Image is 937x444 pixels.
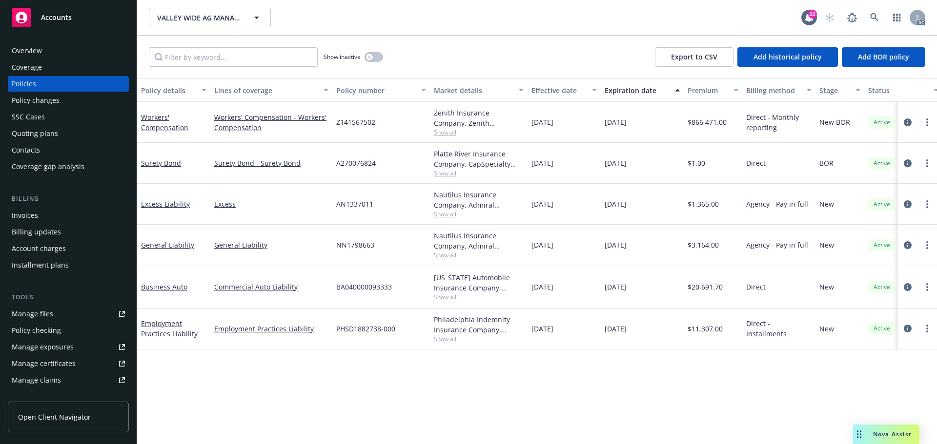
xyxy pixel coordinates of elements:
[12,224,61,240] div: Billing updates
[214,112,328,133] a: Workers' Compensation - Workers' Compensation
[605,117,627,127] span: [DATE]
[336,158,376,168] span: A270076824
[434,335,524,343] span: Show all
[8,356,129,371] a: Manage certificates
[12,43,42,58] div: Overview
[921,323,933,334] a: more
[605,158,627,168] span: [DATE]
[12,389,58,405] div: Manage BORs
[8,126,129,141] a: Quoting plans
[12,356,76,371] div: Manage certificates
[819,117,850,127] span: New BOR
[8,59,129,75] a: Coverage
[531,85,586,96] div: Effective date
[214,282,328,292] a: Commercial Auto Liability
[528,78,601,102] button: Effective date
[8,257,129,273] a: Installment plans
[336,85,415,96] div: Policy number
[601,78,684,102] button: Expiration date
[868,85,928,96] div: Status
[332,78,430,102] button: Policy number
[8,93,129,108] a: Policy changes
[531,199,553,209] span: [DATE]
[336,240,374,250] span: NN1798663
[820,8,839,27] a: Start snowing
[434,231,524,251] div: Nautilus Insurance Company, Admiral Insurance Group ([PERSON_NAME] Corporation), XPT Specialty
[858,52,909,61] span: Add BOR policy
[688,85,728,96] div: Premium
[336,117,375,127] span: Z141567502
[872,118,892,127] span: Active
[214,199,328,209] a: Excess
[872,324,892,333] span: Active
[214,85,318,96] div: Lines of coverage
[141,282,187,291] a: Business Auto
[902,323,914,334] a: circleInformation
[853,425,865,444] div: Drag to move
[605,282,627,292] span: [DATE]
[8,224,129,240] a: Billing updates
[872,283,892,291] span: Active
[921,198,933,210] a: more
[746,158,766,168] span: Direct
[605,199,627,209] span: [DATE]
[214,158,328,168] a: Surety Bond - Surety Bond
[921,239,933,251] a: more
[434,314,524,335] div: Philadelphia Indemnity Insurance Company, [GEOGRAPHIC_DATA] Insurance Companies
[815,78,864,102] button: Stage
[902,157,914,169] a: circleInformation
[921,281,933,293] a: more
[434,149,524,169] div: Platte River Insurance Company, CapSpecialty (Berkshire Hathaway)
[8,194,129,204] div: Billing
[531,117,553,127] span: [DATE]
[872,159,892,168] span: Active
[12,59,42,75] div: Coverage
[531,158,553,168] span: [DATE]
[531,282,553,292] span: [DATE]
[12,241,66,256] div: Account charges
[157,13,242,23] span: VALLEY WIDE AG MANAGEMENT, INC.
[8,339,129,355] span: Manage exposures
[149,47,318,67] input: Filter by keyword...
[214,240,328,250] a: General Liability
[902,116,914,128] a: circleInformation
[842,47,925,67] button: Add BOR policy
[12,339,74,355] div: Manage exposures
[8,306,129,322] a: Manage files
[819,324,834,334] span: New
[872,241,892,250] span: Active
[808,10,817,19] div: 22
[8,241,129,256] a: Account charges
[746,85,801,96] div: Billing method
[531,240,553,250] span: [DATE]
[434,293,524,301] span: Show all
[902,198,914,210] a: circleInformation
[887,8,907,27] a: Switch app
[746,199,808,209] span: Agency - Pay in full
[8,323,129,338] a: Policy checking
[8,4,129,31] a: Accounts
[434,190,524,210] div: Nautilus Insurance Company, Admiral Insurance Group ([PERSON_NAME] Corporation), XPT Specialty
[434,251,524,259] span: Show all
[8,389,129,405] a: Manage BORs
[434,128,524,136] span: Show all
[141,240,194,250] a: General Liability
[8,142,129,158] a: Contacts
[12,208,38,223] div: Invoices
[41,14,72,21] span: Accounts
[921,116,933,128] a: more
[336,324,395,334] span: PHSD1882738-000
[688,199,719,209] span: $1,365.00
[902,281,914,293] a: circleInformation
[921,157,933,169] a: more
[872,200,892,209] span: Active
[214,324,328,334] a: Employment Practices Liability
[746,240,808,250] span: Agency - Pay in full
[684,78,742,102] button: Premium
[865,8,884,27] a: Search
[819,240,834,250] span: New
[324,53,361,61] span: Show inactive
[819,282,834,292] span: New
[8,372,129,388] a: Manage claims
[8,208,129,223] a: Invoices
